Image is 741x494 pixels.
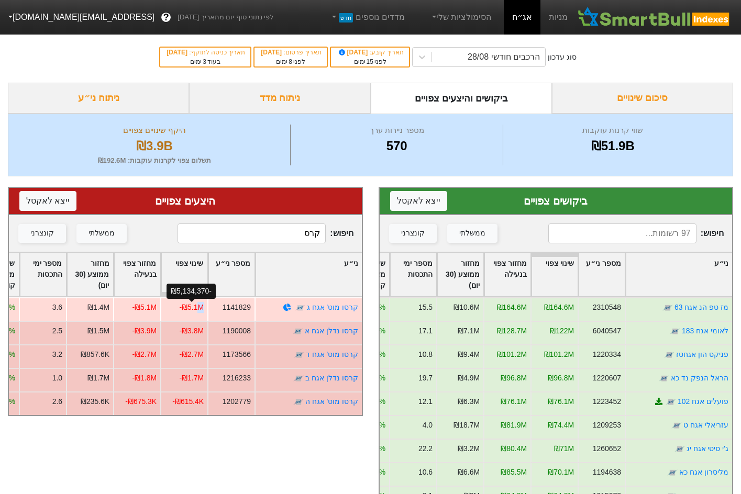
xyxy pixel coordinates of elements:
div: 2.6 [52,396,62,407]
div: 1173566 [222,349,250,360]
a: לאומי אגח 183 [682,327,728,335]
img: tase link [293,373,304,384]
div: -₪675.3K [125,396,157,407]
div: ₪10.6M [454,302,480,313]
div: ₪1.4M [87,302,109,313]
div: -₪3.9M [132,325,157,336]
div: 1194638 [593,467,621,478]
div: 19.7 [418,373,433,384]
div: ₪1.5M [87,325,109,336]
div: תאריך פרסום : [260,48,322,57]
a: פניקס הון אגחטז [676,350,728,358]
button: ממשלתי [76,224,127,243]
div: 4.0 [423,420,433,431]
img: tase link [670,326,680,336]
div: מספר ניירות ערך [293,125,501,137]
div: ₪101.2M [544,349,574,360]
div: 3.2 [52,349,62,360]
div: Toggle SortBy [437,253,483,296]
div: ₪81.9M [501,420,527,431]
img: tase link [664,350,674,360]
span: 8 [289,58,292,65]
div: 3.6 [52,302,62,313]
div: ₪1.7M [87,373,109,384]
div: ₪6.6M [458,467,480,478]
a: מליסרון אגח כא [679,468,728,476]
div: Toggle SortBy [208,253,255,296]
span: ? [163,10,169,25]
a: הסימולציות שלי [426,7,496,28]
img: tase link [666,397,676,407]
div: 10.8 [418,349,433,360]
div: ₪6.3M [458,396,480,407]
div: 15.5 [418,302,433,313]
button: ייצא לאקסל [19,191,76,211]
div: ₪101.2M [497,349,527,360]
div: בעוד ימים [165,57,245,66]
div: ₪4.9M [458,373,480,384]
div: ₪3.9B [21,137,287,155]
div: 1220607 [593,373,621,384]
span: חדש [339,13,353,23]
div: Toggle SortBy [20,253,66,296]
div: ₪76.1M [548,396,574,407]
input: 473 רשומות... [178,223,326,243]
div: ₪9.4M [458,349,480,360]
div: -₪5,134,370 [167,284,216,299]
span: חיפוש : [178,223,353,243]
div: -₪1.7M [179,373,204,384]
div: 570 [293,137,501,155]
button: ממשלתי [447,224,497,243]
div: -₪1.8M [132,373,157,384]
div: 1202779 [222,396,250,407]
button: ייצא לאקסל [390,191,447,211]
div: ₪164.6M [497,302,527,313]
div: ₪80.4M [501,443,527,454]
div: ₪51.9B [506,137,720,155]
img: tase link [671,420,682,431]
div: סוג עדכון [548,52,577,63]
a: קרסו מוט' אגח ה [305,397,358,406]
div: ₪71M [554,443,574,454]
div: Toggle SortBy [256,253,362,296]
div: 17.1 [418,325,433,336]
a: קרסו מוט' אגח ד [305,350,358,358]
div: 12.1 [418,396,433,407]
a: עזריאלי אגח ט [683,421,728,429]
div: 2310548 [593,302,621,313]
div: ₪857.6K [80,349,109,360]
div: ₪7.1M [458,325,480,336]
div: ₪18.7M [454,420,480,431]
div: ₪85.5M [501,467,527,478]
div: תשלום צפוי לקרנות עוקבות : ₪192.6M [21,155,287,166]
div: 1223452 [593,396,621,407]
div: קונצרני [30,228,54,239]
div: 1.0 [52,373,62,384]
img: tase link [667,467,678,478]
span: [DATE] [337,49,370,56]
div: ₪96.8M [548,373,574,384]
div: 1209253 [593,420,621,431]
span: [DATE] [167,49,189,56]
div: -₪3.8M [179,325,204,336]
div: קונצרני [401,228,425,239]
a: קרסו מוט' אגח ג [306,303,358,311]
div: ממשלתי [459,228,485,239]
div: ממשלתי [89,228,115,239]
a: קרסו נדלן אגח א [305,327,358,335]
div: 6040547 [593,325,621,336]
div: Toggle SortBy [626,253,732,296]
a: פועלים אגח 102 [678,397,728,406]
div: סיכום שינויים [552,83,733,114]
div: 1216233 [222,373,250,384]
a: מז טפ הנ אגח 63 [674,303,728,311]
img: tase link [293,326,303,336]
div: Toggle SortBy [484,253,530,296]
button: קונצרני [18,224,66,243]
div: 1260652 [593,443,621,454]
div: 2.5 [52,325,62,336]
div: 1220334 [593,349,621,360]
div: הרכבים חודשי 28/08 [468,51,540,63]
div: Toggle SortBy [114,253,160,296]
div: ניתוח מדד [189,83,370,114]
